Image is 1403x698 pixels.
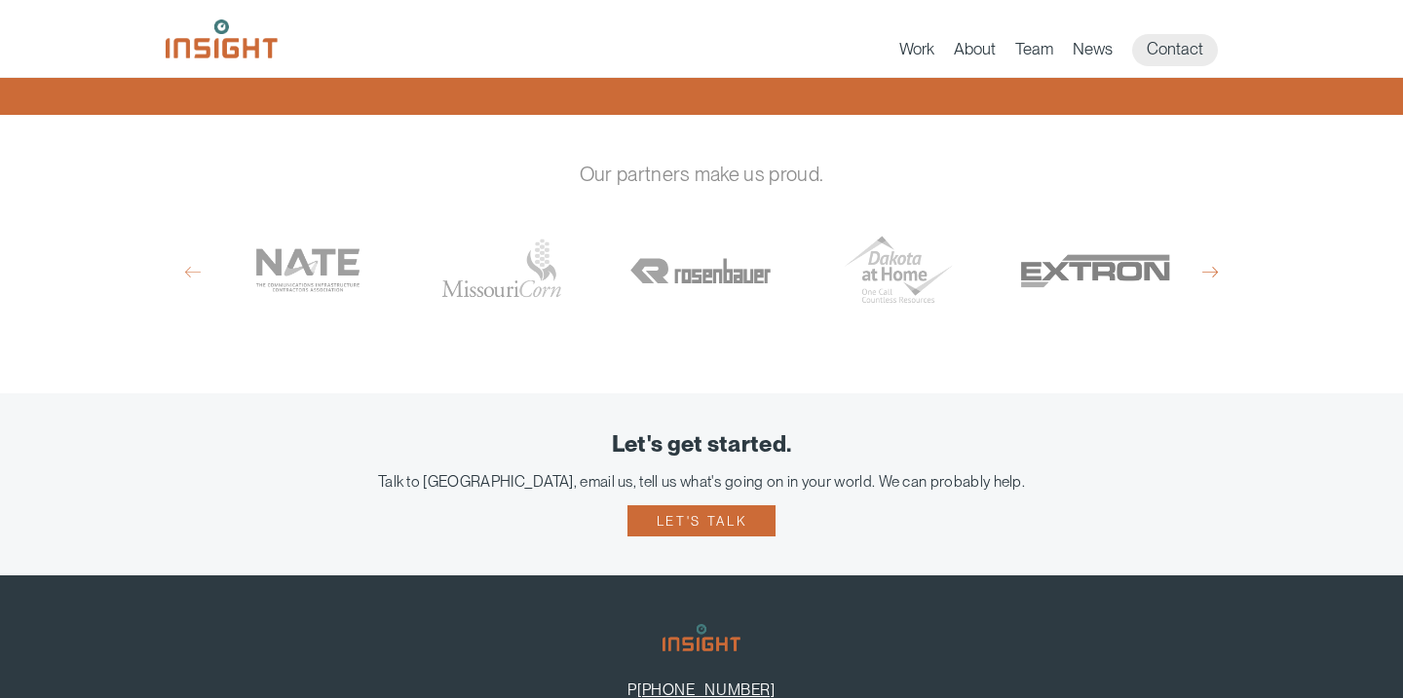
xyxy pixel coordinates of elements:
[899,34,1237,66] nav: primary navigation menu
[166,19,278,58] img: Insight Marketing Design
[613,209,790,331] a: Rosenbauer America
[29,432,1374,458] div: Let's get started.
[185,264,201,281] button: Previous
[29,472,1374,491] div: Talk to [GEOGRAPHIC_DATA], email us, tell us what's going on in your world. We can probably help.
[1006,209,1184,331] div: Extron Company
[663,624,740,651] img: Insight Marketing Design
[166,164,1237,185] h2: Our partners make us proud.
[1132,34,1218,66] a: Contact
[219,209,397,331] div: NATE: The Communications Infrastructure Contractors Association
[810,209,987,331] div: Dakota at Home
[899,39,934,66] a: Work
[1073,39,1113,66] a: News
[627,505,776,536] a: Let's talk
[1015,39,1053,66] a: Team
[416,209,593,331] a: [US_STATE] Corn Growers Association
[954,39,996,66] a: About
[1202,264,1218,281] button: Next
